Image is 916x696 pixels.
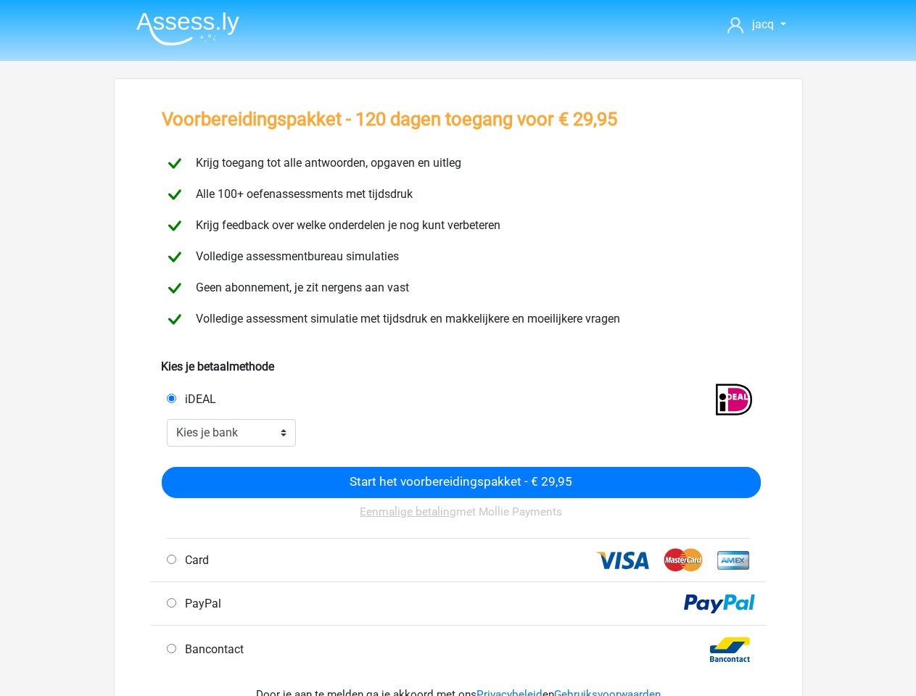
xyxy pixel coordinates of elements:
[190,156,461,170] span: Krijg toegang tot alle antwoorden, opgaven en uitleg
[722,16,791,33] a: jacq
[162,108,617,130] h3: Voorbereidingspakket - 120 dagen toegang voor € 29,95
[179,642,244,656] span: Bancontact
[162,244,187,270] img: checkmark
[162,498,761,538] div: met Mollie Payments
[179,597,221,610] span: PayPal
[190,218,500,232] span: Krijg feedback over welke onderdelen je nog kunt verbeteren
[190,249,399,263] span: Volledige assessmentbureau simulaties
[360,505,456,518] u: Eenmalige betaling
[162,307,187,332] img: checkmark
[162,275,187,301] img: checkmark
[161,360,274,373] b: Kies je betaalmethode
[162,151,187,176] img: checkmark
[190,312,620,326] span: Volledige assessment simulatie met tijdsdruk en makkelijkere en moeilijkere vragen
[136,12,239,46] img: Assessly
[179,553,209,567] span: Card
[162,467,761,498] input: Start het voorbereidingspakket - € 29,95
[162,182,187,207] img: checkmark
[179,392,216,406] span: iDEAL
[190,187,413,201] span: Alle 100+ oefenassessments met tijdsdruk
[190,281,409,294] span: Geen abonnement, je zit nergens aan vast
[752,17,774,31] span: jacq
[162,213,187,239] img: checkmark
